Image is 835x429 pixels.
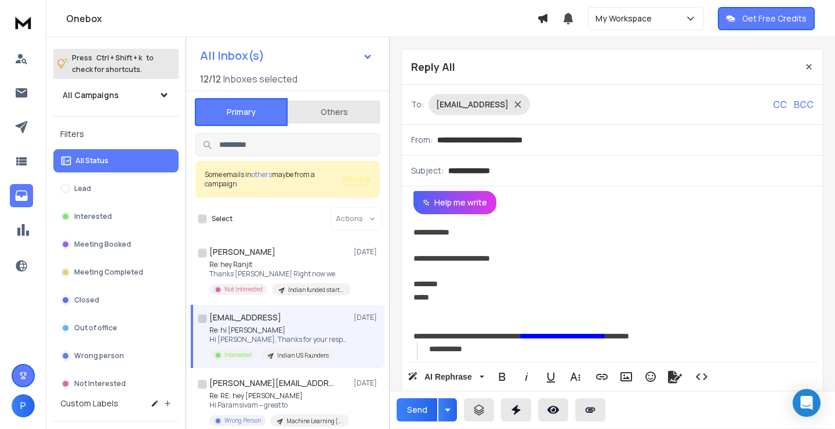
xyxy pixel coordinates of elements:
[411,134,433,146] p: From:
[354,378,380,388] p: [DATE]
[405,365,487,388] button: AI Rephrase
[74,184,91,193] p: Lead
[286,417,342,426] p: Machine Learning [GEOGRAPHIC_DATA] 21 to 50 - Enriched Data
[664,365,686,388] button: Signature
[74,351,124,360] p: Wrong person
[252,170,272,179] span: others
[224,416,261,425] p: Wrong Person
[74,379,126,388] p: Not Interested
[793,389,821,417] div: Open Intercom Messenger
[74,295,99,305] p: Closed
[411,59,455,75] p: Reply All
[74,240,131,249] p: Meeting Booked
[53,177,179,200] button: Lead
[12,12,35,33] img: logo
[615,365,637,388] button: Insert Image (Ctrl+P)
[200,50,264,62] h1: All Inbox(s)
[74,268,143,277] p: Meeting Completed
[540,365,562,388] button: Underline (Ctrl+U)
[53,126,179,142] h3: Filters
[596,13,656,24] p: My Workspace
[53,84,179,107] button: All Campaigns
[195,98,288,126] button: Primary
[209,335,348,344] p: Hi [PERSON_NAME], Thanks for your response! I
[53,344,179,367] button: Wrong person
[224,285,263,294] p: Not Interested
[53,316,179,340] button: Out of office
[74,212,112,221] p: Interested
[354,247,380,257] p: [DATE]
[343,174,371,185] button: Review
[411,165,444,176] p: Subject:
[72,52,154,75] p: Press to check for shortcuts.
[413,191,496,214] button: Help me write
[75,156,108,165] p: All Status
[53,372,179,395] button: Not Interested
[209,401,348,410] p: Hi Paramsivam – great to
[53,205,179,228] button: Interested
[53,289,179,312] button: Closed
[209,377,337,389] h1: [PERSON_NAME][EMAIL_ADDRESS][DOMAIN_NAME] +1
[12,394,35,417] button: P
[212,214,233,223] label: Select
[515,365,538,388] button: Italic (Ctrl+I)
[223,72,297,86] h3: Inboxes selected
[205,170,343,189] div: Some emails in maybe from a campaign
[95,51,144,64] span: Ctrl + Shift + k
[224,351,252,359] p: Interested
[397,398,437,421] button: Send
[422,372,474,382] span: AI Rephrase
[63,89,119,101] h1: All Campaigns
[60,398,118,409] h3: Custom Labels
[209,326,348,335] p: Re: hi [PERSON_NAME]
[209,312,281,323] h1: [EMAIL_ADDRESS]
[288,286,344,294] p: Indian funded startups
[66,12,537,26] h1: Onebox
[191,44,382,67] button: All Inbox(s)
[53,233,179,256] button: Meeting Booked
[53,261,179,284] button: Meeting Completed
[209,246,275,258] h1: [PERSON_NAME]
[591,365,613,388] button: Insert Link (Ctrl+K)
[794,98,814,111] p: BCC
[200,72,221,86] span: 12 / 12
[491,365,513,388] button: Bold (Ctrl+B)
[640,365,662,388] button: Emoticons
[53,149,179,172] button: All Status
[209,260,348,269] p: Re: hey Ranjit
[209,391,348,401] p: Re: RE: hey [PERSON_NAME]
[436,99,509,110] p: [EMAIL_ADDRESS]
[691,365,713,388] button: Code View
[718,7,815,30] button: Get Free Credits
[209,269,348,279] p: Thanks [PERSON_NAME] Right now we
[277,351,329,360] p: Indian US Founders
[564,365,586,388] button: More Text
[742,13,807,24] p: Get Free Credits
[354,313,380,322] p: [DATE]
[288,99,380,125] button: Others
[411,99,424,110] p: To:
[773,98,787,111] p: CC
[74,323,117,333] p: Out of office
